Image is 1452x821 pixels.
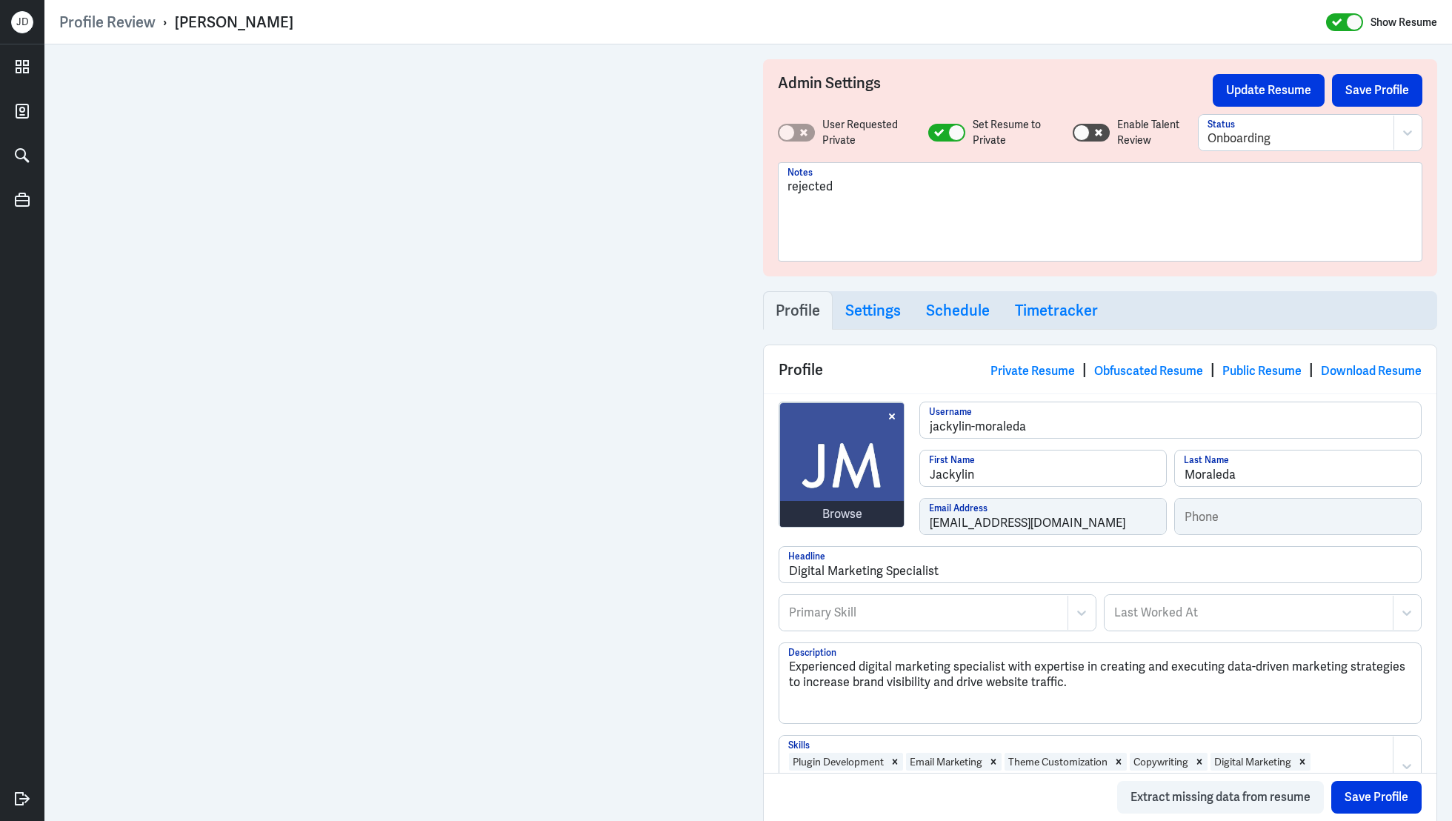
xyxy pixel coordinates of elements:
div: Plugin Development [789,753,887,771]
div: J D [11,11,33,33]
button: Save Profile [1331,781,1422,814]
input: Username [920,402,1421,438]
div: Copywriting [1130,753,1191,771]
iframe: https://ppcdn.hiredigital.com/register/dee50ce2/resumes/151761150/MoraledaJackylinResume.pdf?Expi... [59,59,733,806]
a: Private Resume [990,363,1075,379]
div: Browse [822,505,862,523]
div: Digital MarketingRemove Digital Marketing [1209,751,1312,772]
p: › [156,13,175,32]
button: Update Resume [1213,74,1325,107]
div: Remove Plugin Development [887,753,903,771]
div: Remove Email Marketing [985,753,1002,771]
input: Headline [779,547,1421,582]
div: Plugin DevelopmentRemove Plugin Development [787,751,905,772]
h3: Timetracker [1015,302,1098,319]
input: Last Name [1175,451,1421,486]
div: Theme Customization [1005,753,1110,771]
a: Download Resume [1321,363,1422,379]
input: First Name [920,451,1166,486]
input: Phone [1175,499,1421,534]
label: Show Resume [1371,13,1437,32]
label: User Requested Private [822,117,913,148]
input: Email Address [920,499,1166,534]
a: Profile Review [59,13,156,32]
div: To enrich screen reader interactions, please activate Accessibility in Grammarly extension settings [787,178,1413,258]
label: Enable Talent Review [1117,117,1198,148]
label: Set Resume to Private [973,117,1058,148]
h3: Admin Settings [778,74,1213,107]
img: avatar.jpg [780,403,905,528]
div: [PERSON_NAME] [175,13,293,32]
div: Theme CustomizationRemove Theme Customization [1003,751,1128,772]
div: Email Marketing [906,753,985,771]
div: Remove Theme Customization [1110,753,1127,771]
button: Save Profile [1332,74,1422,107]
div: Profile [764,345,1436,393]
div: Email MarketingRemove Email Marketing [905,751,1003,772]
h3: Profile [776,302,820,319]
textarea: Experienced digital marketing specialist with expertise in creating and executing data-driven mar... [779,643,1421,723]
button: Extract missing data from resume [1117,781,1324,814]
p: rejected [787,178,1413,196]
a: Obfuscated Resume [1094,363,1203,379]
div: Remove Digital Marketing [1294,753,1311,771]
div: Remove Copywriting [1191,753,1208,771]
div: CopywritingRemove Copywriting [1128,751,1209,772]
h3: Settings [845,302,901,319]
a: Public Resume [1222,363,1302,379]
div: Digital Marketing [1210,753,1294,771]
h3: Schedule [926,302,990,319]
div: | | | [990,359,1422,381]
